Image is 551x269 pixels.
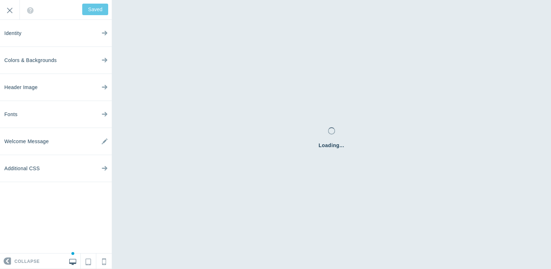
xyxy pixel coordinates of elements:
[4,128,49,155] span: Welcome Message
[4,20,22,47] span: Identity
[4,47,57,74] span: Colors & Backgrounds
[318,142,344,149] span: Loading...
[4,74,38,101] span: Header Image
[4,101,18,128] span: Fonts
[14,254,40,269] span: Collapse
[4,155,40,182] span: Additional CSS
